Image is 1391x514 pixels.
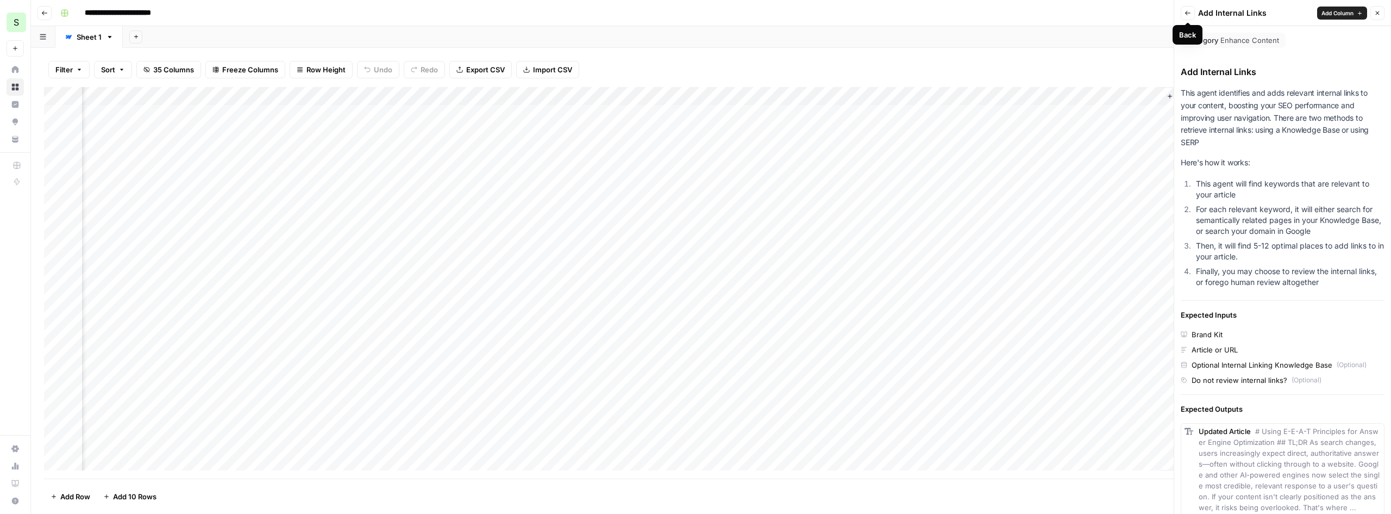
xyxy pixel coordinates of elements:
[222,64,278,75] span: Freeze Columns
[7,492,24,510] button: Help + Support
[101,64,115,75] span: Sort
[1193,266,1384,288] li: Finally, you may choose to review the internal links, or forego human review altogether
[1199,427,1380,512] span: # Using E-E-A-T Principles for Answer Engine Optimization ## TL;DR As search changes, users incre...
[533,64,572,75] span: Import CSV
[1187,35,1218,46] span: Category
[7,475,24,492] a: Learning Hub
[7,96,24,113] a: Insights
[1292,375,1321,385] div: (Optional)
[1193,204,1384,237] li: For each relevant keyword, it will either search for semantically related pages in your Knowledge...
[7,61,24,78] a: Home
[1181,87,1384,149] p: This agent identifies and adds relevant internal links to your content, boosting your SEO perform...
[7,113,24,131] a: Opportunities
[1337,360,1367,370] div: (Optional)
[1220,35,1279,46] span: Enhance Content
[357,61,399,78] button: Undo
[1181,157,1384,169] p: Here's how it works:
[1192,329,1223,340] div: Brand Kit
[1181,404,1384,414] div: Expected Outputs
[306,64,346,75] span: Row Height
[7,131,24,148] a: Your Data
[1181,65,1384,78] div: Add Internal Links
[404,61,445,78] button: Redo
[7,78,24,96] a: Browse
[1192,360,1332,370] div: Optional Internal Linking Knowledge Base
[1192,344,1238,355] div: Article or URL
[374,64,392,75] span: Undo
[1162,89,1219,103] button: Add Column
[1317,7,1367,20] button: Add Column
[1179,29,1196,40] div: Back
[516,61,579,78] button: Import CSV
[1192,375,1287,386] div: Do not review internal links?
[7,440,24,457] a: Settings
[466,64,505,75] span: Export CSV
[153,64,194,75] span: 35 Columns
[55,26,123,48] a: Sheet 1
[48,61,90,78] button: Filter
[14,16,19,29] span: S
[1193,240,1384,262] li: Then, it will find 5-12 optimal places to add links to in your article.
[94,61,132,78] button: Sort
[60,491,90,502] span: Add Row
[205,61,285,78] button: Freeze Columns
[136,61,201,78] button: 35 Columns
[7,9,24,36] button: Workspace: SmartSurvey
[290,61,353,78] button: Row Height
[113,491,156,502] span: Add 10 Rows
[7,457,24,475] a: Usage
[1321,9,1354,17] span: Add Column
[421,64,438,75] span: Redo
[449,61,512,78] button: Export CSV
[77,32,102,42] div: Sheet 1
[1199,427,1251,436] span: Updated Article
[1181,309,1384,320] div: Expected Inputs
[55,64,73,75] span: Filter
[44,488,97,505] button: Add Row
[97,488,163,505] button: Add 10 Rows
[1193,178,1384,200] li: This agent will find keywords that are relevant to your article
